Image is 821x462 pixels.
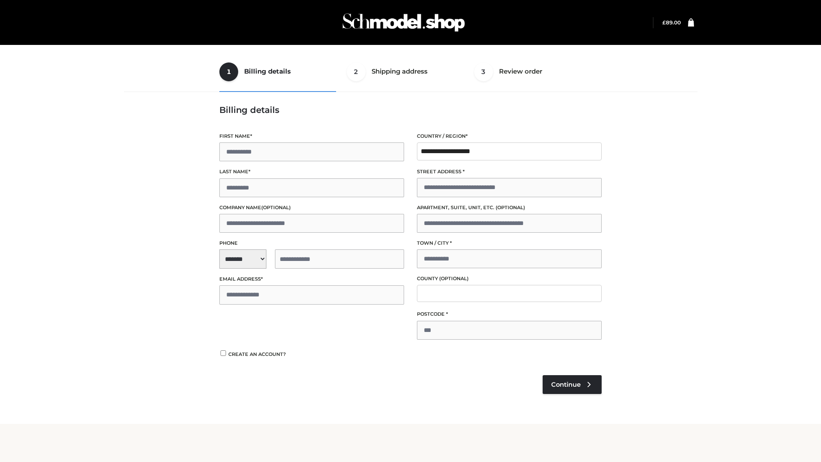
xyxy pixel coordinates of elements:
[219,105,602,115] h3: Billing details
[219,168,404,176] label: Last name
[496,204,525,210] span: (optional)
[417,275,602,283] label: County
[662,19,681,26] bdi: 89.00
[662,19,666,26] span: £
[340,6,468,39] img: Schmodel Admin 964
[417,168,602,176] label: Street address
[417,239,602,247] label: Town / City
[219,239,404,247] label: Phone
[261,204,291,210] span: (optional)
[662,19,681,26] a: £89.00
[417,132,602,140] label: Country / Region
[543,375,602,394] a: Continue
[439,275,469,281] span: (optional)
[219,350,227,356] input: Create an account?
[417,310,602,318] label: Postcode
[417,204,602,212] label: Apartment, suite, unit, etc.
[551,381,581,388] span: Continue
[219,132,404,140] label: First name
[219,275,404,283] label: Email address
[219,204,404,212] label: Company name
[228,351,286,357] span: Create an account?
